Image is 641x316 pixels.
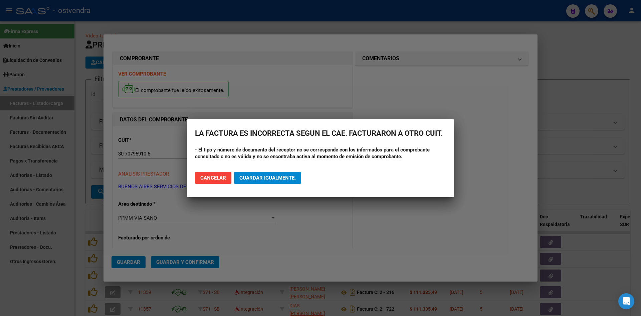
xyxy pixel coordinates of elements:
[195,147,430,160] strong: - El tipo y número de documento del receptor no se corresponde con los informados para el comprob...
[195,127,446,140] h2: LA FACTURA ES INCORRECTA SEGUN EL CAE. FACTURARON A OTRO CUIT.
[618,293,634,309] div: Open Intercom Messenger
[200,175,226,181] span: Cancelar
[195,172,231,184] button: Cancelar
[234,172,301,184] button: Guardar igualmente.
[239,175,296,181] span: Guardar igualmente.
